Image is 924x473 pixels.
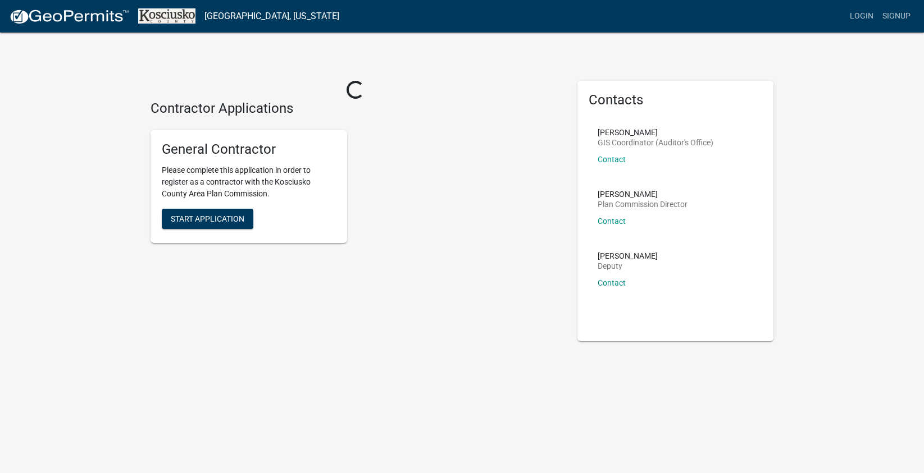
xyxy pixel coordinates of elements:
[598,139,713,146] p: GIS Coordinator (Auditor's Office)
[171,214,244,223] span: Start Application
[878,6,915,27] a: Signup
[151,100,561,117] h4: Contractor Applications
[204,7,339,26] a: [GEOGRAPHIC_DATA], [US_STATE]
[598,217,626,226] a: Contact
[845,6,878,27] a: Login
[589,92,763,108] h5: Contacts
[598,190,688,198] p: [PERSON_NAME]
[598,252,658,260] p: [PERSON_NAME]
[138,8,195,24] img: Kosciusko County, Indiana
[162,141,336,158] h5: General Contractor
[598,200,688,208] p: Plan Commission Director
[162,164,336,200] p: Please complete this application in order to register as a contractor with the Kosciusko County A...
[151,100,561,252] wm-workflow-list-section: Contractor Applications
[598,278,626,287] a: Contact
[162,209,253,229] button: Start Application
[598,155,626,164] a: Contact
[598,262,658,270] p: Deputy
[598,128,713,136] p: [PERSON_NAME]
